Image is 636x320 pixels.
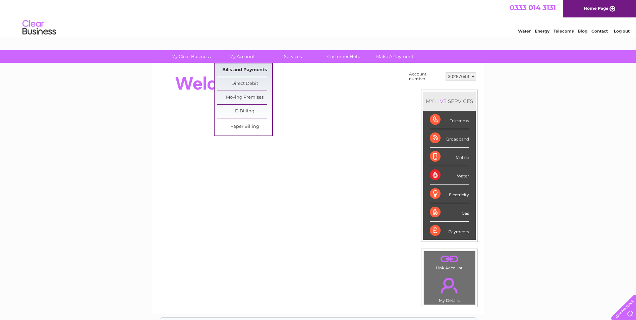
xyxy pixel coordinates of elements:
[554,29,574,34] a: Telecoms
[425,253,473,265] a: .
[430,148,469,166] div: Mobile
[217,91,272,104] a: Moving Premises
[535,29,550,34] a: Energy
[217,120,272,134] a: Paper Billing
[423,251,475,272] td: Link Account
[407,70,444,83] td: Account number
[316,50,371,63] a: Customer Help
[614,29,630,34] a: Log out
[265,50,321,63] a: Services
[510,3,556,12] a: 0333 014 3131
[430,222,469,240] div: Payments
[425,274,473,297] a: .
[367,50,422,63] a: Make A Payment
[430,129,469,148] div: Broadband
[217,77,272,91] a: Direct Debit
[217,105,272,118] a: E-Billing
[430,166,469,184] div: Water
[163,50,219,63] a: My Clear Business
[430,111,469,129] div: Telecoms
[434,98,448,104] div: LIVE
[578,29,587,34] a: Blog
[430,185,469,203] div: Electricity
[591,29,608,34] a: Contact
[518,29,531,34] a: Water
[430,203,469,222] div: Gas
[22,17,56,38] img: logo.png
[423,272,475,305] td: My Details
[160,4,477,33] div: Clear Business is a trading name of Verastar Limited (registered in [GEOGRAPHIC_DATA] No. 3667643...
[423,92,476,111] div: MY SERVICES
[217,63,272,77] a: Bills and Payments
[214,50,270,63] a: My Account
